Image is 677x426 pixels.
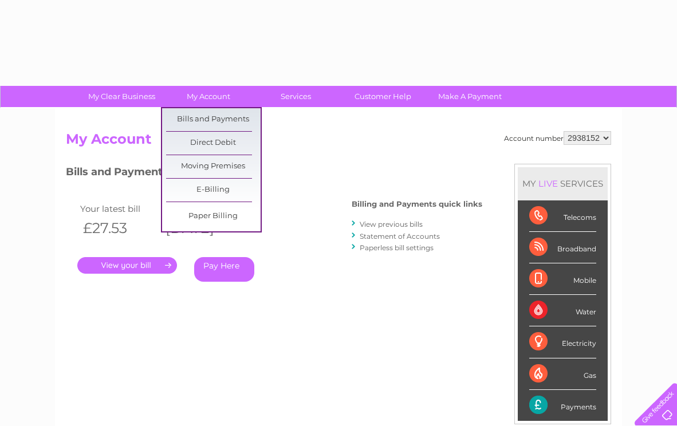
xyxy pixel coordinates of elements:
[77,201,160,216] td: Your latest bill
[536,178,560,189] div: LIVE
[352,200,482,208] h4: Billing and Payments quick links
[360,243,434,252] a: Paperless bill settings
[162,86,256,107] a: My Account
[529,200,596,232] div: Telecoms
[529,326,596,358] div: Electricity
[166,155,261,178] a: Moving Premises
[74,86,169,107] a: My Clear Business
[529,358,596,390] div: Gas
[529,390,596,421] div: Payments
[66,131,611,153] h2: My Account
[529,295,596,326] div: Water
[166,132,261,155] a: Direct Debit
[166,108,261,131] a: Bills and Payments
[166,205,261,228] a: Paper Billing
[160,201,242,216] td: Invoice date
[166,179,261,202] a: E-Billing
[194,257,254,282] a: Pay Here
[249,86,343,107] a: Services
[360,232,440,240] a: Statement of Accounts
[336,86,430,107] a: Customer Help
[423,86,517,107] a: Make A Payment
[77,216,160,240] th: £27.53
[504,131,611,145] div: Account number
[529,232,596,263] div: Broadband
[66,164,482,184] h3: Bills and Payments
[518,167,608,200] div: MY SERVICES
[77,257,177,274] a: .
[529,263,596,295] div: Mobile
[160,216,242,240] th: [DATE]
[360,220,423,228] a: View previous bills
